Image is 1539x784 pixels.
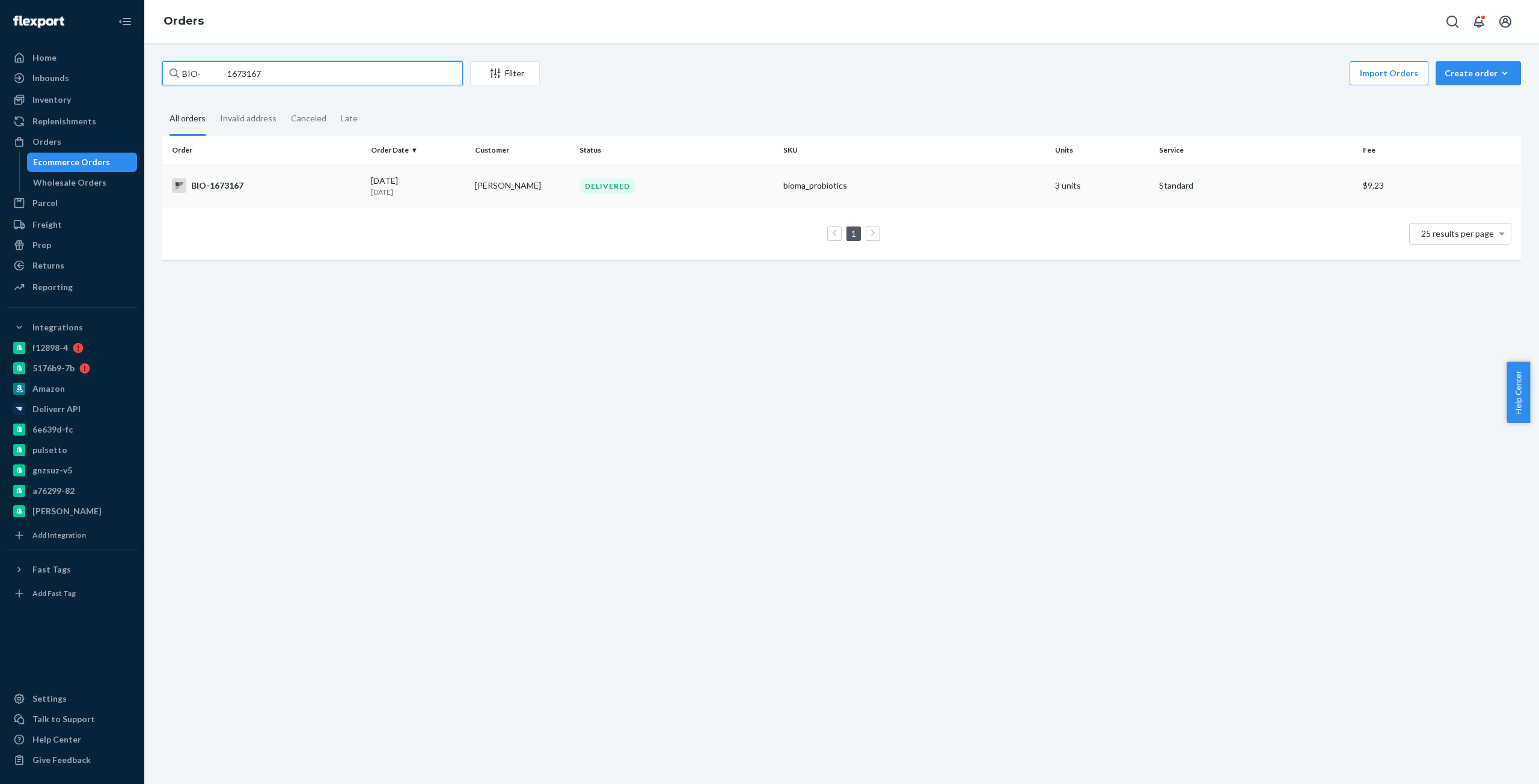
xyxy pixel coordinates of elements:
td: [PERSON_NAME] [470,165,574,207]
div: Give Feedback [32,754,91,766]
div: bioma_probiotics [783,180,1045,192]
div: Create order [1445,67,1512,79]
button: Import Orders [1350,61,1428,85]
div: Reporting [32,281,73,293]
input: Search orders [162,61,463,85]
div: Deliverr API [32,403,81,415]
a: Orders [7,132,137,151]
button: Filter [470,61,540,85]
a: Replenishments [7,112,137,131]
div: gnzsuz-v5 [32,464,72,476]
a: Add Integration [7,526,137,545]
div: Help Center [32,734,81,746]
a: Ecommerce Orders [27,153,138,172]
div: Settings [32,693,67,705]
th: Order [162,136,366,165]
div: Invalid address [220,103,277,134]
div: BIO-1673167 [172,178,361,193]
a: Wholesale Orders [27,173,138,192]
div: Late [341,103,358,134]
a: Inventory [7,90,137,109]
a: Amazon [7,379,137,398]
div: Ecommerce Orders [33,156,110,168]
div: 5176b9-7b [32,362,75,374]
div: a76299-82 [32,485,75,497]
ol: breadcrumbs [154,4,213,39]
a: f12898-4 [7,338,137,357]
th: Fee [1358,136,1521,165]
td: 3 units [1050,165,1154,207]
div: Home [32,52,57,64]
a: Parcel [7,193,137,213]
a: Add Fast Tag [7,584,137,603]
a: a76299-82 [7,481,137,500]
a: Home [7,48,137,67]
p: Standard [1159,180,1353,192]
a: Settings [7,689,137,708]
a: 6e639d-fc [7,420,137,439]
a: Inbounds [7,68,137,88]
div: Amazon [32,383,65,395]
div: Filter [471,67,539,79]
div: Integrations [32,321,83,333]
p: [DATE] [371,187,465,197]
button: Create order [1436,61,1521,85]
a: Talk to Support [7,710,137,729]
div: All orders [170,103,206,136]
a: Orders [164,14,204,28]
a: Deliverr API [7,400,137,419]
div: Add Fast Tag [32,588,76,598]
th: Service [1154,136,1358,165]
div: Orders [32,136,61,148]
div: Wholesale Orders [33,177,106,189]
button: Open notifications [1467,10,1491,34]
div: Freight [32,219,62,231]
button: Open account menu [1493,10,1517,34]
button: Open Search Box [1440,10,1464,34]
div: f12898-4 [32,342,68,354]
a: Page 1 is your current page [849,228,858,239]
img: Flexport logo [13,16,64,28]
button: Integrations [7,318,137,337]
th: Status [575,136,779,165]
div: [DATE] [371,175,465,197]
th: Units [1050,136,1154,165]
a: [PERSON_NAME] [7,502,137,521]
button: Give Feedback [7,750,137,770]
div: Parcel [32,197,58,209]
a: Help Center [7,730,137,749]
div: [PERSON_NAME] [32,505,102,517]
div: Fast Tags [32,564,71,576]
td: $9.23 [1358,165,1521,207]
th: Order Date [366,136,470,165]
button: Help Center [1507,362,1530,423]
div: Customer [475,145,569,155]
div: Returns [32,260,64,272]
button: Fast Tags [7,560,137,579]
span: 25 results per page [1421,228,1494,239]
a: gnzsuz-v5 [7,461,137,480]
div: Replenishments [32,115,96,127]
div: Talk to Support [32,713,95,725]
a: pulsetto [7,440,137,460]
div: DELIVERED [580,178,635,194]
a: Reporting [7,278,137,297]
div: pulsetto [32,444,67,456]
a: 5176b9-7b [7,359,137,378]
a: Prep [7,236,137,255]
div: Canceled [291,103,326,134]
div: Add Integration [32,530,86,540]
th: SKU [779,136,1050,165]
div: Inbounds [32,72,69,84]
div: Prep [32,239,51,251]
a: Returns [7,256,137,275]
button: Close Navigation [113,10,137,34]
div: Inventory [32,94,71,106]
div: 6e639d-fc [32,424,73,436]
a: Freight [7,215,137,234]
